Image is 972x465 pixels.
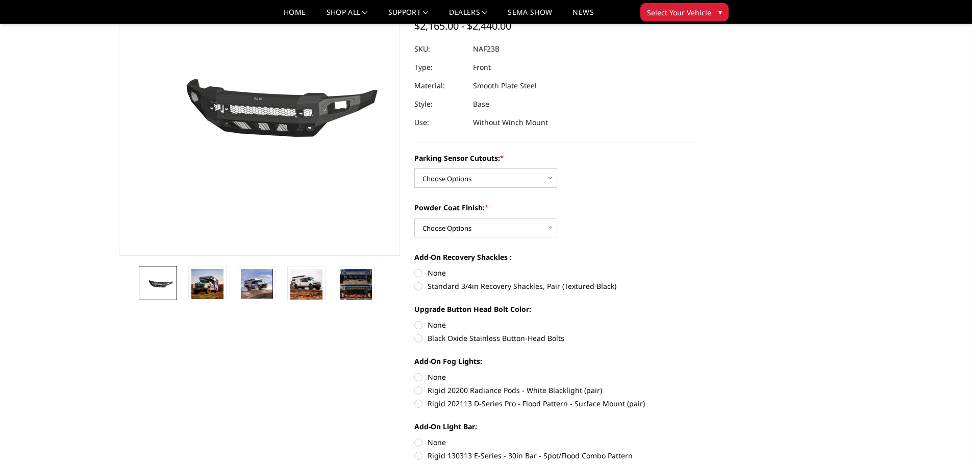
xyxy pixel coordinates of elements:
dd: Smooth Plate Steel [473,77,537,95]
span: Select Your Vehicle [647,7,711,18]
img: Multiple lighting options [340,269,372,313]
a: Home [284,9,306,23]
label: Black Oxide Stainless Button-Head Bolts [414,333,696,344]
label: Add-On Recovery Shackles : [414,252,696,262]
button: Select Your Vehicle [640,3,729,21]
label: Parking Sensor Cutouts: [414,153,696,163]
dt: SKU: [414,40,465,58]
label: None [414,437,696,448]
a: SEMA Show [508,9,552,23]
a: Dealers [449,9,488,23]
dd: NAF23B [473,40,500,58]
label: Rigid 20200 Radiance Pods - White Blacklight (pair) [414,385,696,396]
dd: Base [473,95,489,113]
a: shop all [327,9,368,23]
dd: Front [473,58,491,77]
label: Powder Coat Finish: [414,202,696,213]
label: Rigid 130313 E-Series - 30in Bar - Spot/Flood Combo Pattern [414,450,696,461]
label: Add-On Fog Lights: [414,356,696,366]
iframe: Chat Widget [921,416,972,465]
label: None [414,320,696,330]
img: 2023-2025 Ford F250-350 - Freedom Series - Base Front Bumper (non-winch) [142,276,174,290]
label: Upgrade Button Head Bolt Color: [414,304,696,314]
dt: Type: [414,58,465,77]
dt: Material: [414,77,465,95]
img: 2023-2025 Ford F250-350 - Freedom Series - Base Front Bumper (non-winch) [241,269,273,299]
dt: Use: [414,113,465,132]
dd: Without Winch Mount [473,113,548,132]
label: Rigid 202113 D-Series Pro - Flood Pattern - Surface Mount (pair) [414,398,696,409]
label: Standard 3/4in Recovery Shackles, Pair (Textured Black) [414,281,696,291]
label: None [414,372,696,382]
img: 2023-2025 Ford F250-350 - Freedom Series - Base Front Bumper (non-winch) [290,269,322,300]
img: 2023-2025 Ford F250-350 - Freedom Series - Base Front Bumper (non-winch) [191,269,223,299]
label: None [414,267,696,278]
label: Add-On Light Bar: [414,421,696,432]
span: ▾ [718,7,722,17]
span: $2,165.00 - $2,440.00 [414,19,511,33]
dt: Style: [414,95,465,113]
a: News [572,9,593,23]
a: Support [388,9,429,23]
